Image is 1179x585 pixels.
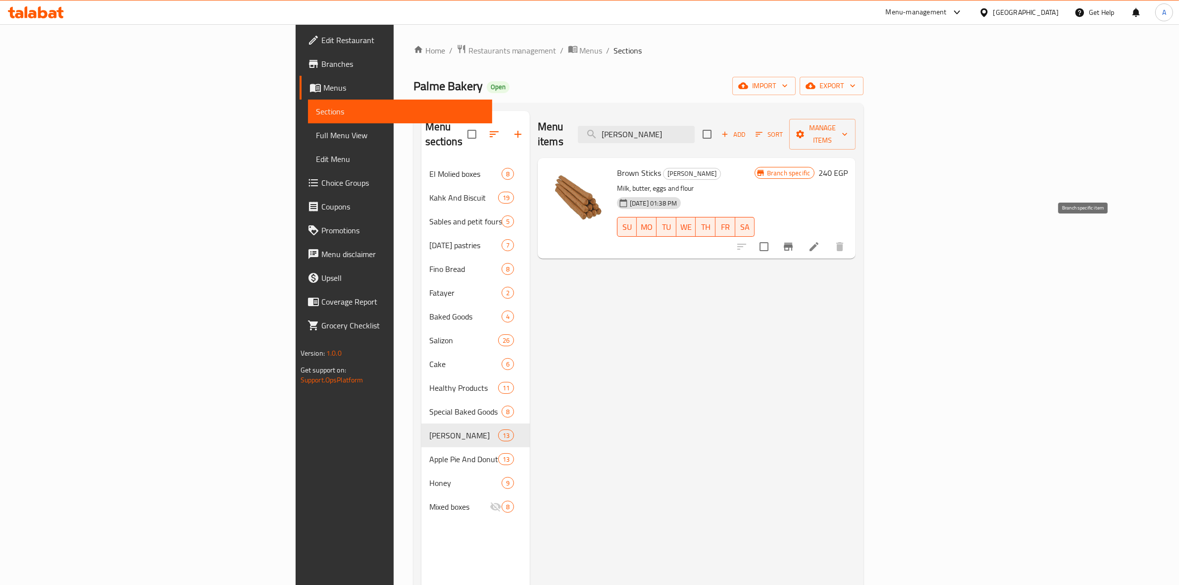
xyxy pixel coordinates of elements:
[607,45,610,56] li: /
[321,248,485,260] span: Menu disclaimer
[637,217,657,237] button: MO
[300,266,493,290] a: Upsell
[457,44,557,57] a: Restaurants management
[321,58,485,70] span: Branches
[429,192,498,204] span: Kahk And Biscuit
[300,195,493,218] a: Coupons
[538,119,566,149] h2: Menu items
[499,455,513,464] span: 13
[617,182,755,195] p: Milk, butter, eggs and flour
[429,429,498,441] span: [PERSON_NAME]
[502,239,514,251] div: items
[429,168,502,180] span: El Molied boxes
[641,220,653,234] span: MO
[502,215,514,227] div: items
[421,352,530,376] div: Cake6
[499,193,513,203] span: 19
[421,281,530,305] div: Fatayer2
[308,123,493,147] a: Full Menu View
[993,7,1059,18] div: [GEOGRAPHIC_DATA]
[487,81,510,93] div: Open
[308,100,493,123] a: Sections
[614,45,642,56] span: Sections
[300,290,493,314] a: Coverage Report
[487,83,510,91] span: Open
[429,501,490,513] span: Mixed boxes
[502,217,513,226] span: 5
[664,168,720,179] span: [PERSON_NAME]
[429,382,498,394] span: Healthy Products
[421,471,530,495] div: Honey9
[657,217,676,237] button: TU
[546,166,609,229] img: Brown Sticks
[754,236,774,257] span: Select to update
[300,314,493,337] a: Grocery Checklist
[502,263,514,275] div: items
[700,220,712,234] span: TH
[499,336,513,345] span: 26
[697,124,718,145] span: Select section
[429,477,502,489] span: Honey
[429,215,502,227] div: Sables and petit fours
[502,169,513,179] span: 8
[321,224,485,236] span: Promotions
[617,165,661,180] span: Brown Sticks
[421,328,530,352] div: Salizon26
[502,360,513,369] span: 6
[498,334,514,346] div: items
[300,28,493,52] a: Edit Restaurant
[578,126,695,143] input: search
[617,217,637,237] button: SU
[421,233,530,257] div: [DATE] pastries7
[696,217,716,237] button: TH
[321,34,485,46] span: Edit Restaurant
[421,186,530,210] div: Kahk And Biscuit19
[800,77,864,95] button: export
[735,217,755,237] button: SA
[421,495,530,519] div: Mixed boxes8
[301,373,363,386] a: Support.OpsPlatform
[429,334,498,346] div: Salizon
[502,265,513,274] span: 8
[326,347,342,360] span: 1.0.0
[482,122,506,146] span: Sort sections
[421,400,530,424] div: Special Baked Goods8
[663,168,721,180] div: Rusk
[886,6,947,18] div: Menu-management
[502,288,513,298] span: 2
[753,127,785,142] button: Sort
[468,45,557,56] span: Restaurants management
[502,168,514,180] div: items
[676,217,696,237] button: WE
[316,153,485,165] span: Edit Menu
[740,80,788,92] span: import
[718,127,749,142] button: Add
[490,501,502,513] svg: Inactive section
[1162,7,1166,18] span: A
[621,220,633,234] span: SU
[763,168,814,178] span: Branch specific
[756,129,783,140] span: Sort
[732,77,796,95] button: import
[498,453,514,465] div: items
[308,147,493,171] a: Edit Menu
[429,406,502,418] span: Special Baked Goods
[502,311,514,322] div: items
[797,122,848,147] span: Manage items
[719,220,731,234] span: FR
[421,447,530,471] div: Apple Pie And Donuts13
[429,358,502,370] span: Cake
[680,220,692,234] span: WE
[429,429,498,441] div: Rusk
[739,220,751,234] span: SA
[321,272,485,284] span: Upsell
[429,287,502,299] span: Fatayer
[776,235,800,259] button: Branch-specific-item
[429,453,498,465] span: Apple Pie And Donuts
[300,76,493,100] a: Menus
[498,429,514,441] div: items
